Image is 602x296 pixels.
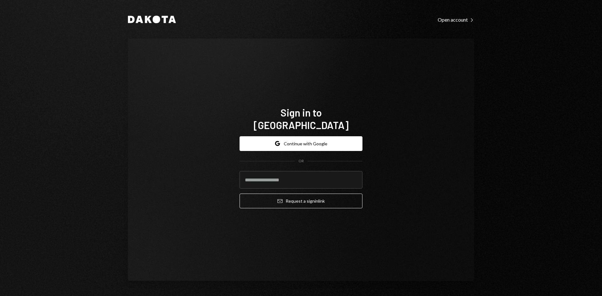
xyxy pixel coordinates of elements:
a: Open account [438,16,474,23]
div: Open account [438,17,474,23]
button: Continue with Google [240,136,362,151]
div: OR [298,158,304,164]
button: Request a signinlink [240,194,362,208]
h1: Sign in to [GEOGRAPHIC_DATA] [240,106,362,131]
